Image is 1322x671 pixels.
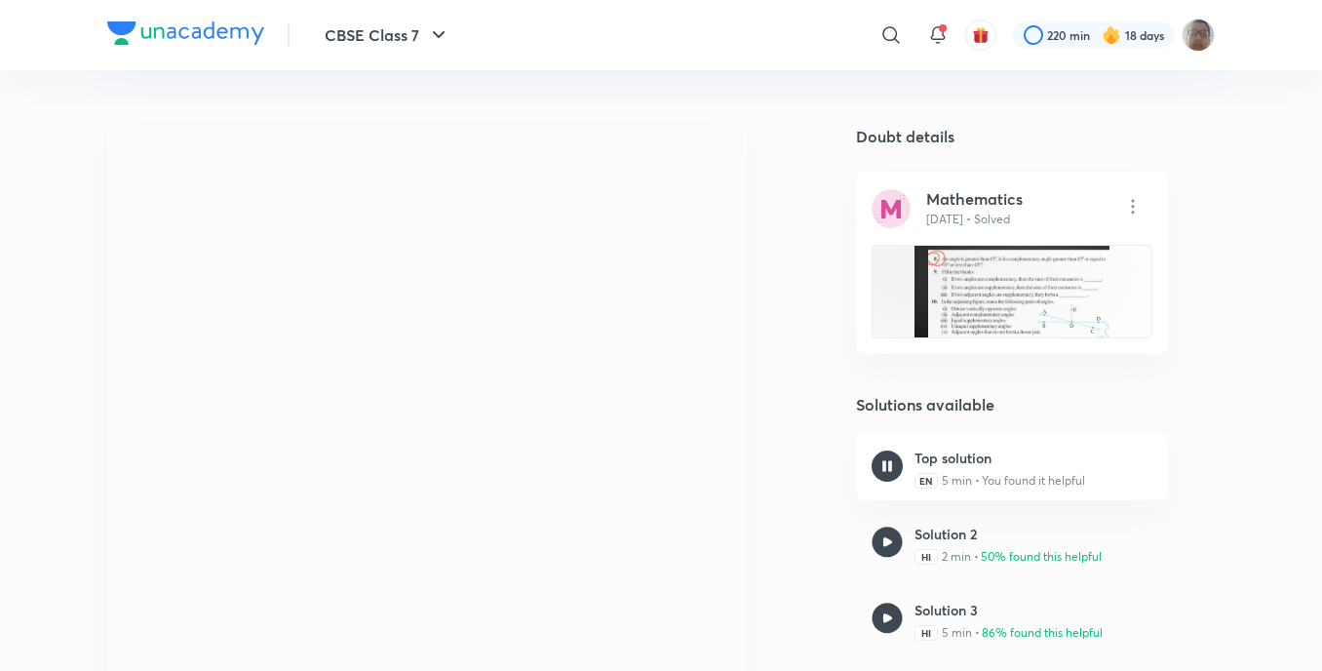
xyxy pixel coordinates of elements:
[914,473,938,489] span: EN
[313,16,462,55] button: CBSE Class 7
[965,20,996,51] button: avatar
[926,189,1023,209] h5: Mathematics
[942,472,980,490] p: 5 min •
[872,603,903,634] img: doubt-play
[972,26,990,44] img: avatar
[914,524,1102,544] h6: Solution 2
[942,548,979,566] p: 2 min •
[942,624,980,642] p: 5 min •
[872,189,911,228] img: subject-icon
[914,549,938,565] span: HI
[914,448,1085,468] h6: Top solution
[856,125,1121,148] h5: Doubt details
[1182,19,1215,52] img: Vinayak Mishra
[1113,187,1152,226] img: Choose Subject
[914,625,938,641] span: HI
[982,624,1103,642] p: 86% found this helpful
[872,451,903,482] img: doubt-play
[107,21,264,45] img: Company Logo
[914,600,1103,620] h6: Solution 3
[872,527,903,558] img: doubt-play
[1102,25,1121,45] img: streak
[107,21,264,50] a: Company Logo
[926,211,1023,228] p: [DATE] • Solved
[982,472,1085,490] p: You found it helpful
[856,393,1121,416] h5: Solutions available
[981,548,1102,566] p: 50% found this helpful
